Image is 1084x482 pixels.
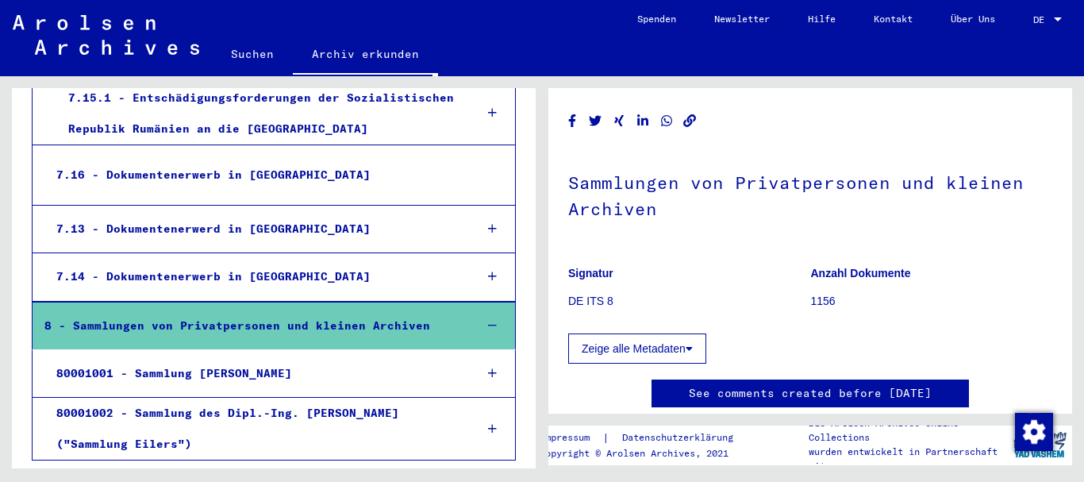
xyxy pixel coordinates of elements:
[33,310,461,341] div: 8 - Sammlungen von Privatpersonen und kleinen Archiven
[293,35,438,76] a: Archiv erkunden
[568,334,706,364] button: Zeige alle Metadaten
[540,446,752,461] p: Copyright © Arolsen Archives, 2021
[659,111,675,131] button: Share on WhatsApp
[44,261,462,292] div: 7.14 - Dokumentenerwerb in [GEOGRAPHIC_DATA]
[564,111,581,131] button: Share on Facebook
[212,35,293,73] a: Suchen
[1010,425,1070,465] img: yv_logo.png
[1015,413,1053,451] img: Change consent
[1033,13,1044,25] mat-select-trigger: DE
[568,146,1052,242] h1: Sammlungen von Privatpersonen und kleinen Archiven
[540,430,752,446] div: |
[44,358,462,389] div: 80001001 - Sammlung [PERSON_NAME]
[587,111,604,131] button: Share on Twitter
[635,111,652,131] button: Share on LinkedIn
[568,267,613,280] b: Signatur
[1014,412,1052,450] div: Change consent
[809,416,1007,445] p: Die Arolsen Archives Online-Collections
[682,111,698,131] button: Copy link
[811,293,1053,310] p: 1156
[540,430,602,446] a: Impressum
[609,430,752,446] a: Datenschutzerklärung
[44,160,459,191] div: 7.16 - Dokumentenerwerb in [GEOGRAPHIC_DATA]
[56,83,462,145] div: 7.15.1 - Entschädigungsforderungen der Sozialistischen Republik Rumänien an die [GEOGRAPHIC_DATA]
[809,445,1007,473] p: wurden entwickelt in Partnerschaft mit
[44,398,462,460] div: 80001002 - Sammlung des Dipl.-Ing. [PERSON_NAME] ("Sammlung Eilers")
[811,267,911,280] b: Anzahl Dokumente
[44,214,462,245] div: 7.13 - Dokumentenerwerd in [GEOGRAPHIC_DATA]
[689,385,932,402] a: See comments created before [DATE]
[13,15,199,55] img: Arolsen_neg.svg
[611,111,628,131] button: Share on Xing
[568,293,810,310] p: DE ITS 8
